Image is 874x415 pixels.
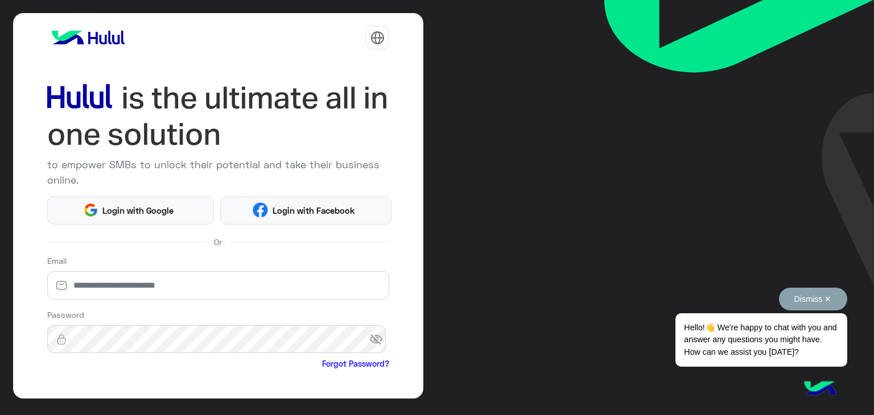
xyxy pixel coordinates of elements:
label: Password [47,309,84,321]
span: visibility_off [369,329,390,350]
span: Or [214,236,222,248]
img: Facebook [253,202,268,218]
label: Email [47,255,67,267]
img: email [47,280,76,291]
button: Login with Google [47,196,214,225]
img: lock [47,334,76,345]
span: Hello!👋 We're happy to chat with you and answer any questions you might have. How can we assist y... [675,313,847,367]
button: Login with Facebook [220,196,391,225]
a: Forgot Password? [322,358,389,370]
img: hulul-logo.png [800,370,840,409]
img: logo [47,26,129,49]
span: Login with Google [98,204,178,217]
img: hululLoginTitle_EN.svg [47,80,390,153]
img: Google [83,202,98,218]
img: tab [370,31,385,45]
span: Login with Facebook [268,204,359,217]
button: Dismiss ✕ [779,288,847,310]
p: to empower SMBs to unlock their potential and take their business online. [47,157,390,188]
